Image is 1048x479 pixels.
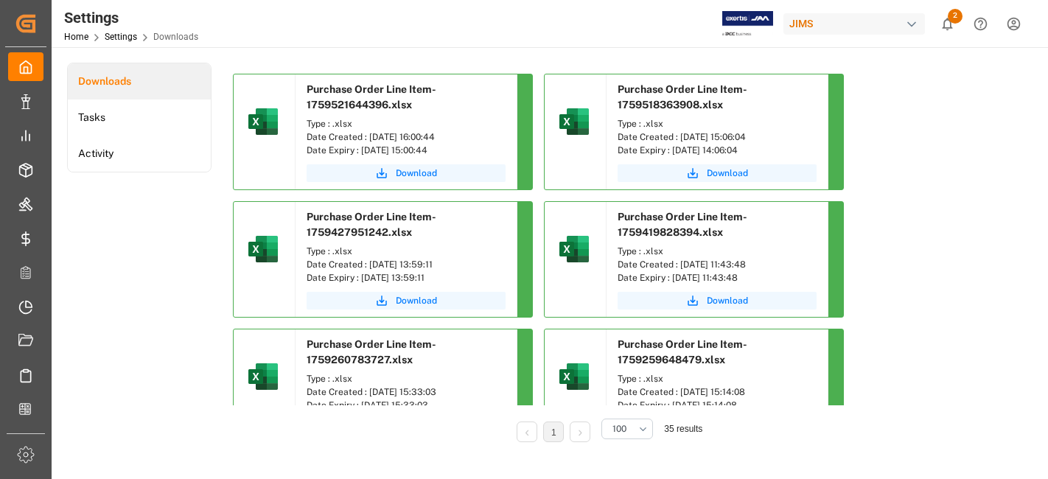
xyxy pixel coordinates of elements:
[612,422,626,436] span: 100
[517,422,537,442] li: Previous Page
[68,136,211,172] a: Activity
[307,117,506,130] div: Type : .xlsx
[68,63,211,99] a: Downloads
[307,130,506,144] div: Date Created : [DATE] 16:00:44
[618,117,817,130] div: Type : .xlsx
[618,83,747,111] span: Purchase Order Line Item-1759518363908.xlsx
[105,32,137,42] a: Settings
[783,13,925,35] div: JIMS
[307,245,506,258] div: Type : .xlsx
[783,10,931,38] button: JIMS
[245,104,281,139] img: microsoft-excel-2019--v1.png
[931,7,964,41] button: show 2 new notifications
[307,271,506,284] div: Date Expiry : [DATE] 13:59:11
[556,359,592,394] img: microsoft-excel-2019--v1.png
[307,258,506,271] div: Date Created : [DATE] 13:59:11
[707,167,748,180] span: Download
[618,258,817,271] div: Date Created : [DATE] 11:43:48
[618,372,817,385] div: Type : .xlsx
[396,167,437,180] span: Download
[618,271,817,284] div: Date Expiry : [DATE] 11:43:48
[556,231,592,267] img: microsoft-excel-2019--v1.png
[64,7,198,29] div: Settings
[307,338,436,366] span: Purchase Order Line Item-1759260783727.xlsx
[543,422,564,442] li: 1
[245,231,281,267] img: microsoft-excel-2019--v1.png
[307,83,436,111] span: Purchase Order Line Item-1759521644396.xlsx
[307,292,506,310] button: Download
[664,424,702,434] span: 35 results
[618,399,817,412] div: Date Expiry : [DATE] 15:14:08
[68,99,211,136] a: Tasks
[722,11,773,37] img: Exertis%20JAM%20-%20Email%20Logo.jpg_1722504956.jpg
[307,144,506,157] div: Date Expiry : [DATE] 15:00:44
[601,419,653,439] button: open menu
[307,385,506,399] div: Date Created : [DATE] 15:33:03
[618,144,817,157] div: Date Expiry : [DATE] 14:06:04
[707,294,748,307] span: Download
[307,372,506,385] div: Type : .xlsx
[618,245,817,258] div: Type : .xlsx
[618,211,747,238] span: Purchase Order Line Item-1759419828394.xlsx
[307,164,506,182] button: Download
[396,294,437,307] span: Download
[618,164,817,182] button: Download
[618,292,817,310] button: Download
[964,7,997,41] button: Help Center
[64,32,88,42] a: Home
[618,338,747,366] span: Purchase Order Line Item-1759259648479.xlsx
[570,422,590,442] li: Next Page
[551,427,556,438] a: 1
[618,385,817,399] div: Date Created : [DATE] 15:14:08
[245,359,281,394] img: microsoft-excel-2019--v1.png
[948,9,963,24] span: 2
[307,399,506,412] div: Date Expiry : [DATE] 15:33:03
[307,211,436,238] span: Purchase Order Line Item-1759427951242.xlsx
[556,104,592,139] img: microsoft-excel-2019--v1.png
[618,130,817,144] div: Date Created : [DATE] 15:06:04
